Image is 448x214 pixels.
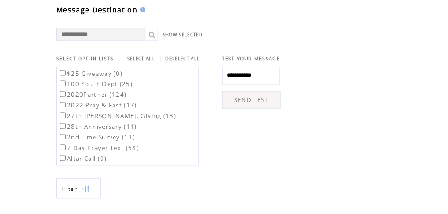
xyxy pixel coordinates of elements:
[56,179,101,199] a: Filter
[58,80,133,88] label: 100 Youth Dept (25)
[61,186,77,193] span: Show filters
[60,91,66,97] input: 2020Partner (124)
[58,102,137,110] label: 2022 Pray & Fast (17)
[60,123,66,129] input: 28th Anniversary (11)
[222,91,281,109] a: SEND TEST
[58,91,127,99] label: 2020Partner (124)
[82,179,90,199] img: filters.png
[60,155,66,161] input: Altar Call (0)
[58,70,122,78] label: $25 Giveaway (0)
[138,7,145,12] img: help.gif
[56,55,114,62] span: SELECT OPT-IN LISTS
[163,32,203,38] a: SHOW SELECTED
[58,112,176,120] label: 27th [PERSON_NAME]. Giving (13)
[60,134,66,140] input: 2nd Time Survey (11)
[60,81,66,87] input: 100 Youth Dept (25)
[58,123,137,131] label: 28th Anniversary (11)
[222,55,280,62] span: TEST YOUR MESSAGE
[58,155,107,163] label: Altar Call (0)
[58,134,135,142] label: 2nd Time Survey (11)
[127,56,155,62] a: SELECT ALL
[56,5,138,15] span: Message Destination
[60,113,66,119] input: 27th [PERSON_NAME]. Giving (13)
[158,55,162,63] span: |
[60,70,66,76] input: $25 Giveaway (0)
[60,102,66,108] input: 2022 Pray & Fast (17)
[166,56,200,62] a: DESELECT ALL
[58,144,139,152] label: 7 Day Prayer Text (58)
[60,145,66,151] input: 7 Day Prayer Text (58)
